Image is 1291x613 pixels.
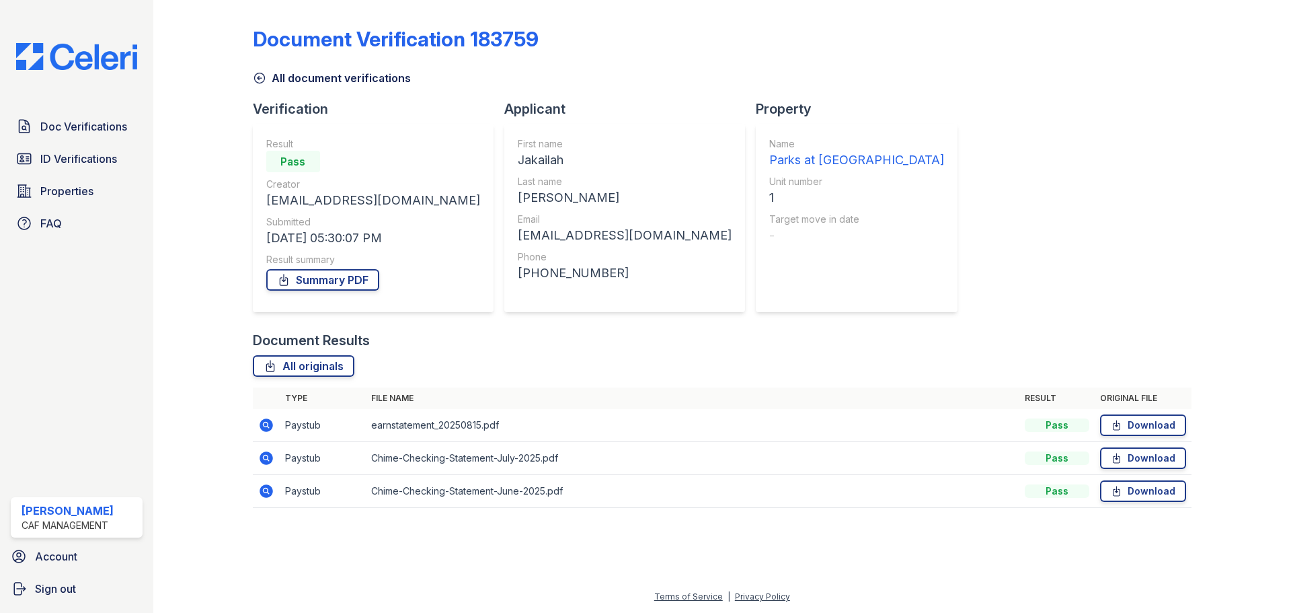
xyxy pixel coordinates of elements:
[5,543,148,570] a: Account
[40,183,93,199] span: Properties
[266,137,480,151] div: Result
[280,475,366,508] td: Paystub
[11,113,143,140] a: Doc Verifications
[253,331,370,350] div: Document Results
[518,250,732,264] div: Phone
[769,226,944,245] div: -
[518,137,732,151] div: First name
[266,253,480,266] div: Result summary
[366,475,1019,508] td: Chime-Checking-Statement-June-2025.pdf
[1025,452,1089,465] div: Pass
[769,137,944,170] a: Name Parks at [GEOGRAPHIC_DATA]
[11,145,143,172] a: ID Verifications
[518,175,732,188] div: Last name
[518,188,732,207] div: [PERSON_NAME]
[1095,388,1191,409] th: Original file
[266,215,480,229] div: Submitted
[40,118,127,135] span: Doc Verifications
[1100,480,1186,502] a: Download
[654,591,723,602] a: Terms of Service
[518,226,732,245] div: [EMAIL_ADDRESS][DOMAIN_NAME]
[266,151,320,172] div: Pass
[253,100,504,118] div: Verification
[1100,447,1186,469] a: Download
[1019,388,1095,409] th: Result
[769,213,944,226] div: Target move in date
[1025,419,1089,432] div: Pass
[11,178,143,205] a: Properties
[22,503,114,519] div: [PERSON_NAME]
[266,229,480,248] div: [DATE] 05:30:07 PM
[366,442,1019,475] td: Chime-Checking-Statement-July-2025.pdf
[756,100,968,118] div: Property
[735,591,790,602] a: Privacy Policy
[253,27,539,51] div: Document Verification 183759
[769,151,944,170] div: Parks at [GEOGRAPHIC_DATA]
[518,151,732,170] div: Jakailah
[1025,484,1089,498] div: Pass
[518,264,732,283] div: [PHONE_NUMBER]
[280,409,366,442] td: Paystub
[769,137,944,151] div: Name
[266,191,480,210] div: [EMAIL_ADDRESS][DOMAIN_NAME]
[5,575,148,602] a: Sign out
[40,215,62,231] span: FAQ
[366,409,1019,442] td: earnstatement_20250815.pdf
[35,548,77,565] span: Account
[266,178,480,191] div: Creator
[22,519,114,532] div: CAF Management
[11,210,143,237] a: FAQ
[5,43,148,70] img: CE_Logo_Blue-a8612792a0a2168367f1c8372b55b34899dd931a85d93a1a3d3e32e68fde9ad4.png
[40,151,117,167] span: ID Verifications
[1100,414,1186,436] a: Download
[769,188,944,207] div: 1
[366,388,1019,409] th: File name
[35,581,76,597] span: Sign out
[253,70,411,86] a: All document verifications
[280,442,366,475] td: Paystub
[280,388,366,409] th: Type
[504,100,756,118] div: Applicant
[728,591,730,602] div: |
[769,175,944,188] div: Unit number
[518,213,732,226] div: Email
[253,355,354,377] a: All originals
[266,269,379,291] a: Summary PDF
